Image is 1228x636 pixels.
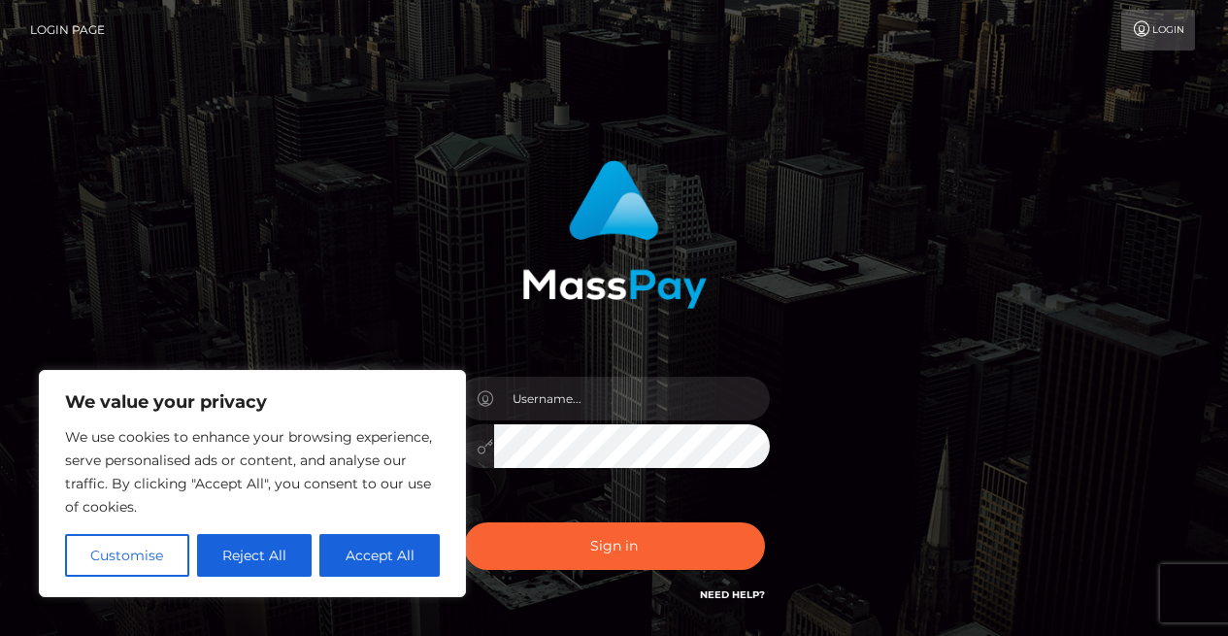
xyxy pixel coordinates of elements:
a: Need Help? [700,588,765,601]
button: Customise [65,534,189,577]
p: We value your privacy [65,390,440,414]
a: Login Page [30,10,105,50]
input: Username... [494,377,770,420]
p: We use cookies to enhance your browsing experience, serve personalised ads or content, and analys... [65,425,440,519]
div: We value your privacy [39,370,466,597]
a: Login [1121,10,1195,50]
button: Sign in [464,522,765,570]
img: MassPay Login [522,160,707,309]
button: Reject All [197,534,313,577]
button: Accept All [319,534,440,577]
